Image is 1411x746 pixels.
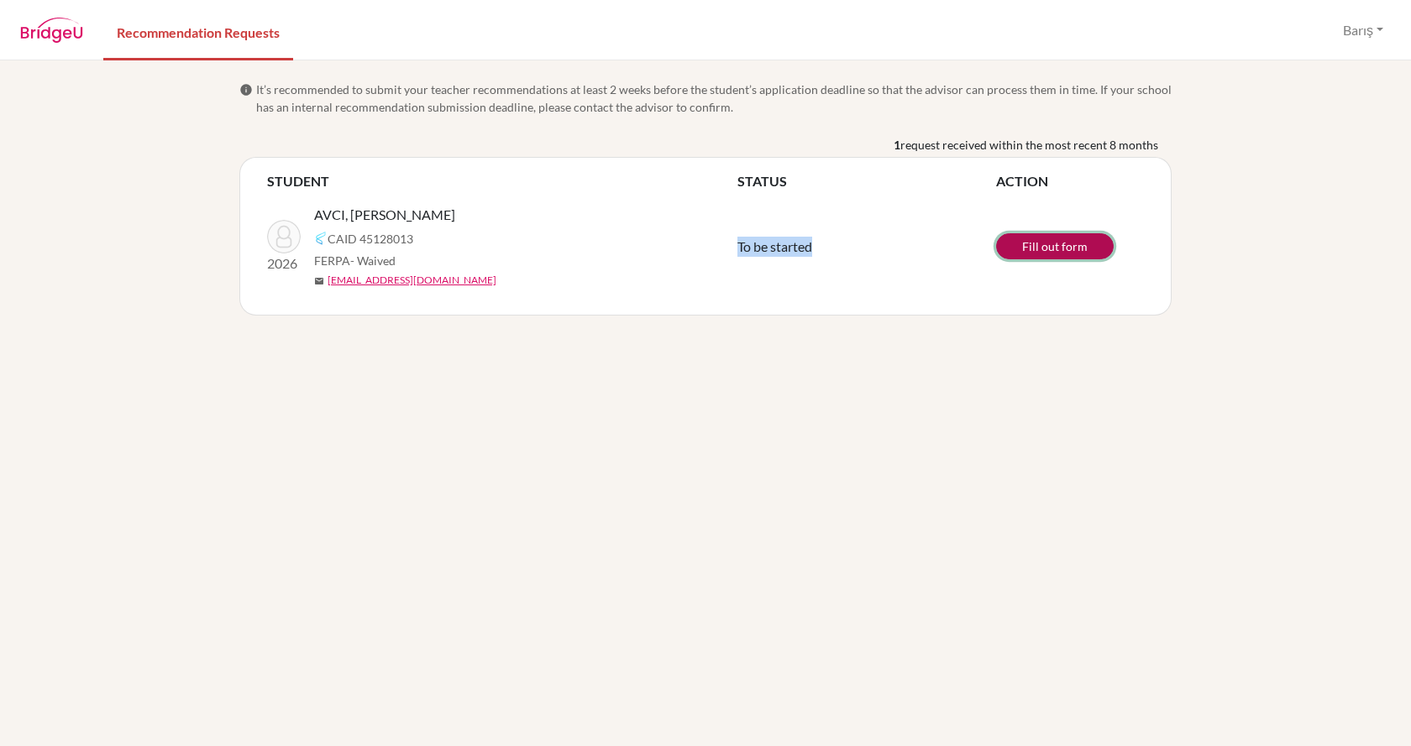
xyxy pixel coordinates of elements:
a: Recommendation Requests [103,3,293,60]
span: request received within the most recent 8 months [900,136,1158,154]
th: ACTION [996,171,1144,191]
img: BridgeU logo [20,18,83,43]
span: To be started [737,238,812,254]
span: - Waived [350,253,396,268]
span: It’s recommended to submit your teacher recommendations at least 2 weeks before the student’s app... [256,81,1172,116]
span: mail [314,276,324,286]
a: [EMAIL_ADDRESS][DOMAIN_NAME] [328,273,496,288]
span: AVCI, [PERSON_NAME] [314,205,455,225]
img: Common App logo [314,232,328,245]
a: Fill out form [996,233,1114,259]
span: CAID 45128013 [328,230,413,248]
span: info [239,83,253,97]
button: Barış [1335,14,1391,46]
b: 1 [894,136,900,154]
span: FERPA [314,252,396,269]
th: STUDENT [267,171,737,191]
p: 2026 [267,253,301,274]
img: AVCI, Ahmet Deniz [267,220,301,253]
th: STATUS [737,171,996,191]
